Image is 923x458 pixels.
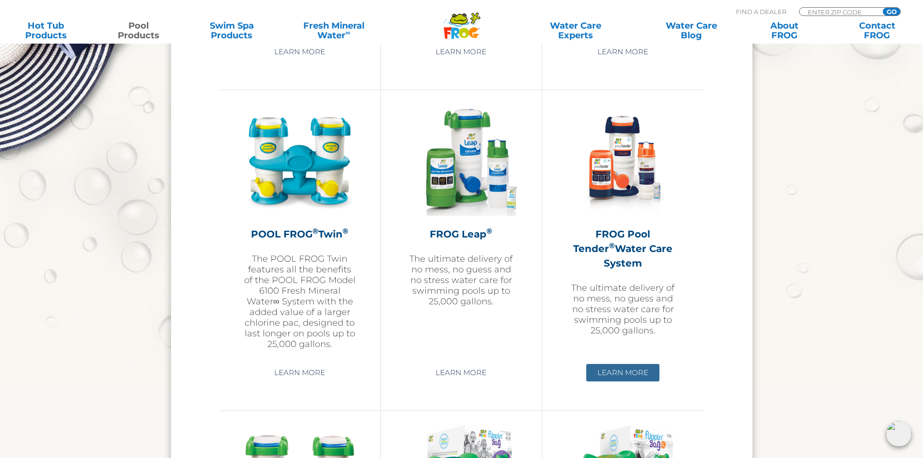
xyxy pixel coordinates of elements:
[10,21,82,40] a: Hot TubProducts
[586,43,659,61] a: Learn More
[405,253,517,307] p: The ultimate delivery of no mess, no guess and no stress water care for swimming pools up to 25,0...
[263,364,336,381] a: Learn More
[244,105,356,217] img: pool-product-pool-frog-twin-300x300.png
[244,253,356,349] p: The POOL FROG Twin features all the benefits of the POOL FROG Model 6100 Fresh Mineral Water∞ Sys...
[807,8,872,16] input: Zip Code Form
[841,21,913,40] a: ContactFROG
[313,226,318,236] sup: ®
[566,227,679,270] h2: FROG Pool Tender Water Care System
[736,7,786,16] p: Find A Dealer
[424,364,498,381] a: Learn More
[405,105,517,357] a: FROG Leap®The ultimate delivery of no mess, no guess and no stress water care for swimming pools ...
[567,105,679,217] img: pool-tender-product-img-v2-300x300.png
[103,21,175,40] a: PoolProducts
[883,8,900,16] input: GO
[748,21,820,40] a: AboutFROG
[424,43,498,61] a: Learn More
[405,227,517,241] h2: FROG Leap
[566,105,679,357] a: FROG Pool Tender®Water Care SystemThe ultimate delivery of no mess, no guess and no stress water ...
[486,226,492,236] sup: ®
[244,227,356,241] h2: POOL FROG Twin
[196,21,268,40] a: Swim SpaProducts
[566,283,679,336] p: The ultimate delivery of no mess, no guess and no stress water care for swimming pools up to 25,0...
[343,226,348,236] sup: ®
[655,21,727,40] a: Water CareBlog
[586,364,659,381] a: Learn More
[345,29,350,36] sup: ∞
[263,43,336,61] a: Learn More
[609,241,615,250] sup: ®
[405,105,517,217] img: frog-leap-featured-img-v2-300x300.png
[886,421,911,446] img: openIcon
[517,21,634,40] a: Water CareExperts
[244,105,356,357] a: POOL FROG®Twin®The POOL FROG Twin features all the benefits of the POOL FROG Model 6100 Fresh Min...
[288,21,379,40] a: Fresh MineralWater∞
